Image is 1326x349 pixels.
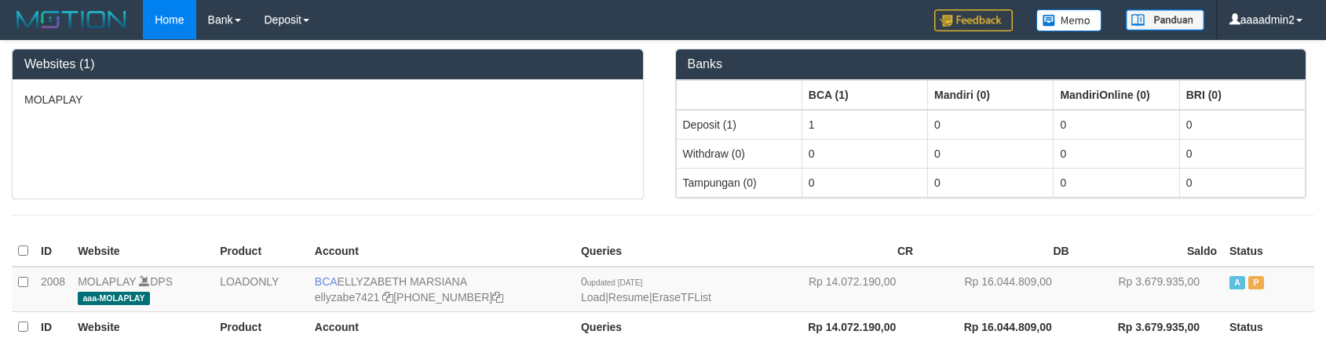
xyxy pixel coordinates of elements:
p: MOLAPLAY [24,92,631,107]
span: Paused [1248,276,1264,289]
h3: Websites (1) [24,57,631,71]
td: Rp 14.072.190,00 [764,267,920,312]
a: Resume [608,291,649,304]
span: | | [581,275,711,304]
td: 2008 [35,267,71,312]
td: 0 [802,139,927,168]
th: Rp 3.679.935,00 [1076,311,1223,342]
th: Website [71,311,214,342]
th: Status [1223,236,1314,267]
th: ID [35,236,71,267]
span: 0 [581,275,642,288]
th: Account [309,236,575,267]
td: 0 [1179,168,1305,197]
span: Active [1229,276,1245,289]
a: Copy 5495537878 to clipboard [492,291,503,304]
a: EraseTFList [652,291,711,304]
td: 0 [1179,110,1305,140]
th: Group: activate to sort column ascending [928,80,1054,110]
td: Rp 3.679.935,00 [1076,267,1223,312]
td: Rp 16.044.809,00 [919,267,1076,312]
td: 0 [1054,168,1179,197]
th: Group: activate to sort column ascending [1179,80,1305,110]
td: LOADONLY [214,267,309,312]
td: 0 [928,139,1054,168]
h3: Banks [688,57,1295,71]
td: 0 [802,168,927,197]
th: CR [764,236,920,267]
a: MOLAPLAY [78,275,136,288]
td: 0 [1054,139,1179,168]
td: 0 [928,168,1054,197]
th: Queries [575,236,764,267]
th: Status [1223,311,1314,342]
span: BCA [315,275,338,288]
th: Product [214,311,309,342]
td: 0 [1179,139,1305,168]
img: panduan.png [1126,9,1204,31]
th: Product [214,236,309,267]
img: Button%20Memo.svg [1036,9,1102,31]
th: ID [35,311,71,342]
td: 0 [928,110,1054,140]
td: Withdraw (0) [676,139,802,168]
a: Load [581,291,605,304]
td: 1 [802,110,927,140]
a: Copy ellyzabe7421 to clipboard [382,291,393,304]
img: Feedback.jpg [934,9,1013,31]
td: 0 [1054,110,1179,140]
th: Group: activate to sort column ascending [676,80,802,110]
th: Group: activate to sort column ascending [802,80,927,110]
span: updated [DATE] [587,278,642,287]
td: Deposit (1) [676,110,802,140]
td: DPS [71,267,214,312]
td: Tampungan (0) [676,168,802,197]
img: MOTION_logo.png [12,8,131,31]
th: Account [309,311,575,342]
th: Rp 16.044.809,00 [919,311,1076,342]
td: ELLYZABETH MARSIANA [PHONE_NUMBER] [309,267,575,312]
th: Saldo [1076,236,1223,267]
th: Website [71,236,214,267]
th: DB [919,236,1076,267]
th: Group: activate to sort column ascending [1054,80,1179,110]
a: ellyzabe7421 [315,291,380,304]
th: Rp 14.072.190,00 [764,311,920,342]
span: aaa-MOLAPLAY [78,292,150,305]
th: Queries [575,311,764,342]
